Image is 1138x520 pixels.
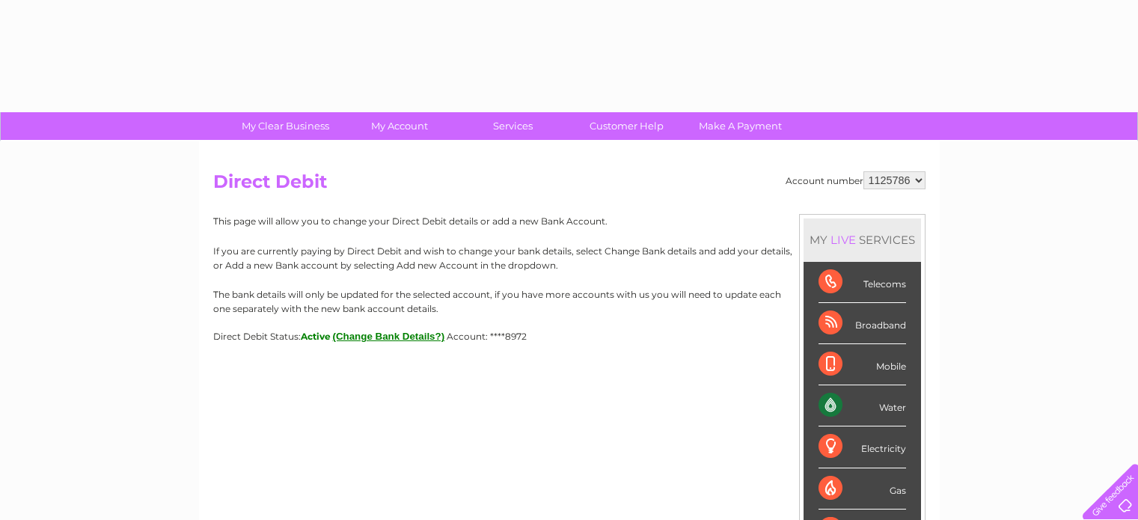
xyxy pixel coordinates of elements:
[679,112,802,140] a: Make A Payment
[819,344,906,385] div: Mobile
[828,233,859,247] div: LIVE
[819,262,906,303] div: Telecoms
[213,331,926,342] div: Direct Debit Status:
[819,468,906,510] div: Gas
[213,287,926,316] p: The bank details will only be updated for the selected account, if you have more accounts with us...
[333,331,445,342] button: (Change Bank Details?)
[213,171,926,200] h2: Direct Debit
[337,112,461,140] a: My Account
[819,303,906,344] div: Broadband
[819,385,906,426] div: Water
[804,218,921,261] div: MY SERVICES
[451,112,575,140] a: Services
[819,426,906,468] div: Electricity
[213,214,926,228] p: This page will allow you to change your Direct Debit details or add a new Bank Account.
[224,112,347,140] a: My Clear Business
[786,171,926,189] div: Account number
[565,112,688,140] a: Customer Help
[213,244,926,272] p: If you are currently paying by Direct Debit and wish to change your bank details, select Change B...
[301,331,331,342] span: Active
